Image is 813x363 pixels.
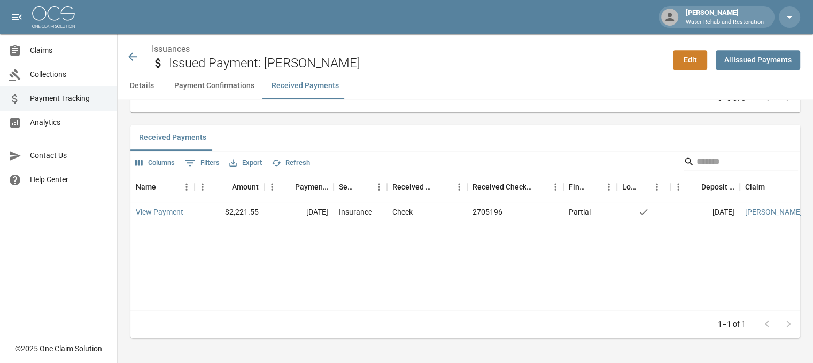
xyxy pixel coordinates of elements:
[152,44,190,54] a: Issuances
[195,202,264,223] div: $2,221.55
[622,172,637,202] div: Lockbox
[701,172,734,202] div: Deposit Date
[547,179,563,195] button: Menu
[532,179,547,194] button: Sort
[467,172,563,202] div: Received Check Number
[745,207,802,217] a: [PERSON_NAME]
[232,172,259,202] div: Amount
[136,207,183,217] a: View Payment
[30,45,109,56] span: Claims
[686,179,701,194] button: Sort
[217,179,232,194] button: Sort
[32,6,75,28] img: ocs-logo-white-transparent.png
[169,56,664,71] h2: Issued Payment: [PERSON_NAME]
[264,179,280,195] button: Menu
[264,202,334,223] div: [DATE]
[195,179,211,195] button: Menu
[601,179,617,195] button: Menu
[392,207,413,217] div: Check
[179,179,195,195] button: Menu
[30,174,109,185] span: Help Center
[356,179,371,194] button: Sort
[30,150,109,161] span: Contact Us
[765,179,780,194] button: Sort
[670,179,686,195] button: Menu
[684,153,798,172] div: Search
[130,125,800,151] div: related-list tabs
[136,172,156,202] div: Name
[334,172,387,202] div: Sender
[133,155,177,171] button: Select columns
[670,202,740,223] div: [DATE]
[30,93,109,104] span: Payment Tracking
[716,50,800,70] a: AllIssued Payments
[649,179,665,195] button: Menu
[451,179,467,195] button: Menu
[473,172,532,202] div: Received Check Number
[371,179,387,195] button: Menu
[30,117,109,128] span: Analytics
[617,172,670,202] div: Lockbox
[118,73,166,99] button: Details
[6,6,28,28] button: open drawer
[30,69,109,80] span: Collections
[227,155,265,171] button: Export
[166,73,263,99] button: Payment Confirmations
[670,172,740,202] div: Deposit Date
[339,172,356,202] div: Sender
[387,172,467,202] div: Received Method
[686,18,764,27] p: Water Rehab and Restoration
[682,7,768,27] div: [PERSON_NAME]
[339,207,372,217] div: Insurance
[436,179,451,194] button: Sort
[182,154,222,171] button: Show filters
[569,172,586,202] div: Final/Partial
[15,343,102,354] div: © 2025 One Claim Solution
[130,172,195,202] div: Name
[130,125,215,151] button: Received Payments
[563,172,617,202] div: Final/Partial
[295,172,328,202] div: Payment Date
[263,73,347,99] button: Received Payments
[195,172,264,202] div: Amount
[280,179,295,194] button: Sort
[718,319,746,329] p: 1–1 of 1
[264,172,334,202] div: Payment Date
[673,50,707,70] a: Edit
[637,179,652,194] button: Sort
[473,207,502,217] div: 2705196
[586,179,601,194] button: Sort
[392,172,436,202] div: Received Method
[745,172,765,202] div: Claim
[569,207,591,217] div: Partial
[152,43,664,56] nav: breadcrumb
[269,155,313,171] button: Refresh
[118,73,813,99] div: anchor tabs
